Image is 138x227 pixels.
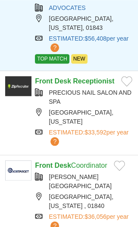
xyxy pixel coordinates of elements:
[35,192,133,211] div: [GEOGRAPHIC_DATA], [US_STATE] , 01840
[55,162,71,169] strong: Desk
[5,160,31,180] img: Company logo
[49,4,85,11] a: ADVOCATES
[35,162,53,169] strong: Front
[85,213,107,220] span: $36,056
[35,173,133,191] div: [PERSON_NAME][GEOGRAPHIC_DATA]
[35,162,107,169] a: Front DeskCoordinator
[114,160,125,171] button: Add to favorite jobs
